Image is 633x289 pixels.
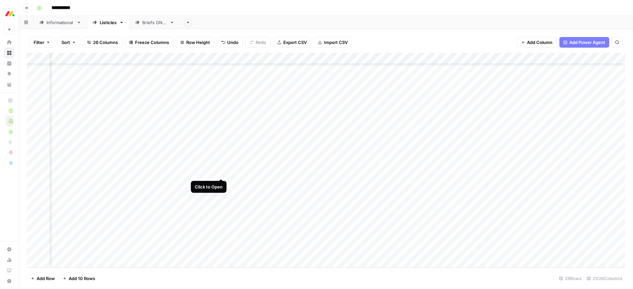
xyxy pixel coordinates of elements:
[4,8,16,20] img: Monday.com Logo
[559,37,609,48] button: Add Power Agent
[569,39,605,46] span: Add Power Agent
[256,39,266,46] span: Redo
[100,19,117,26] div: Listicles
[57,37,80,48] button: Sort
[314,37,352,48] button: Import CSV
[556,273,584,284] div: 29 Rows
[83,37,122,48] button: 26 Columns
[27,273,59,284] button: Add Row
[584,273,625,284] div: 21/26 Columns
[61,39,70,46] span: Sort
[527,39,552,46] span: Add Column
[186,39,210,46] span: Row Height
[4,244,15,255] a: Settings
[517,37,557,48] button: Add Column
[4,265,15,276] a: Learning Hub
[4,255,15,265] a: Usage
[176,37,214,48] button: Row Height
[29,37,54,48] button: Filter
[125,37,173,48] button: Freeze Columns
[4,69,15,79] a: Opportunities
[47,19,74,26] div: Informational
[4,5,15,22] button: Workspace: Monday.com
[34,39,44,46] span: Filter
[324,39,348,46] span: Import CSV
[93,39,118,46] span: 26 Columns
[283,39,307,46] span: Export CSV
[4,58,15,69] a: Insights
[34,16,87,29] a: Informational
[217,37,243,48] button: Undo
[135,39,169,46] span: Freeze Columns
[142,19,167,26] div: Briefs ONLY
[59,273,99,284] button: Add 10 Rows
[129,16,180,29] a: Briefs ONLY
[37,275,55,282] span: Add Row
[69,275,95,282] span: Add 10 Rows
[87,16,129,29] a: Listicles
[4,276,15,286] button: Help + Support
[4,79,15,90] a: Your Data
[245,37,270,48] button: Redo
[227,39,238,46] span: Undo
[195,184,223,190] div: Click to Open
[4,48,15,58] a: Browse
[273,37,311,48] button: Export CSV
[4,37,15,48] a: Home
